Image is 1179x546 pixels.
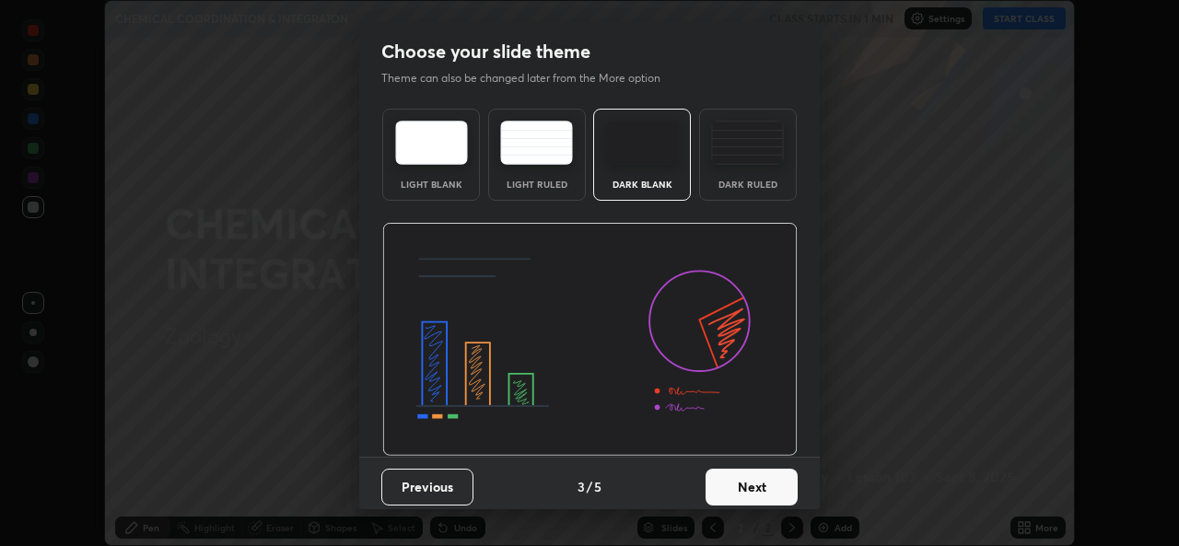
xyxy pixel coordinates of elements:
img: lightRuledTheme.5fabf969.svg [500,121,573,165]
h4: 3 [578,477,585,496]
button: Previous [381,469,473,505]
div: Light Ruled [500,180,574,189]
img: lightTheme.e5ed3b09.svg [395,121,468,165]
button: Next [706,469,798,505]
div: Dark Ruled [711,180,785,189]
img: darkTheme.f0cc69e5.svg [606,121,679,165]
h4: / [587,477,592,496]
h2: Choose your slide theme [381,40,590,64]
div: Light Blank [394,180,468,189]
div: Dark Blank [605,180,679,189]
img: darkThemeBanner.d06ce4a2.svg [382,223,798,457]
p: Theme can also be changed later from the More option [381,70,680,87]
h4: 5 [594,477,601,496]
img: darkRuledTheme.de295e13.svg [711,121,784,165]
